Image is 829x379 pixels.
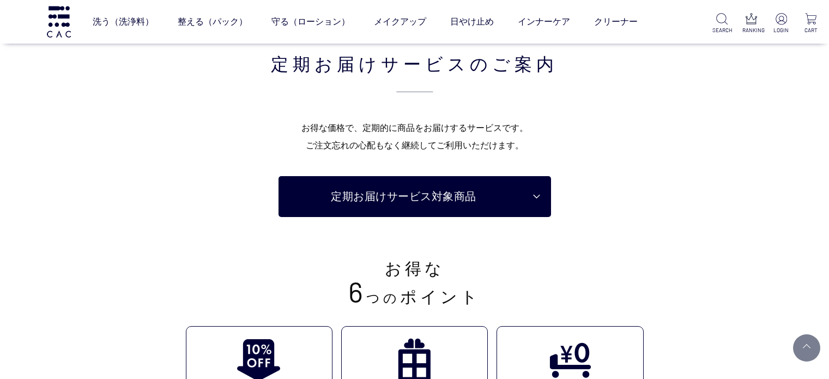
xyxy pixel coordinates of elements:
a: 定期お届けサービス対象商品 [279,176,551,217]
p: お得な価格で、定期的に商品を お届けするサービスです。 ご注文忘れの心配もなく 継続してご利用いただけます。 [142,119,687,154]
a: メイクアップ [374,7,426,37]
p: お得な [142,261,687,277]
span: ポイント [400,288,481,306]
a: クリーナー [594,7,638,37]
a: LOGIN [772,13,791,34]
a: SEARCH [712,13,731,34]
p: つの [142,277,687,305]
p: SEARCH [712,26,731,34]
a: CART [801,13,820,34]
p: RANKING [742,26,761,34]
a: 整える（パック） [178,7,247,37]
a: インナーケア [518,7,570,37]
p: LOGIN [772,26,791,34]
a: 守る（ローション） [271,7,350,37]
p: CART [801,26,820,34]
a: 日やけ止め [450,7,494,37]
img: logo [45,6,72,37]
span: 6 [348,274,366,308]
a: 洗う（洗浄料） [93,7,154,37]
a: RANKING [742,13,761,34]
